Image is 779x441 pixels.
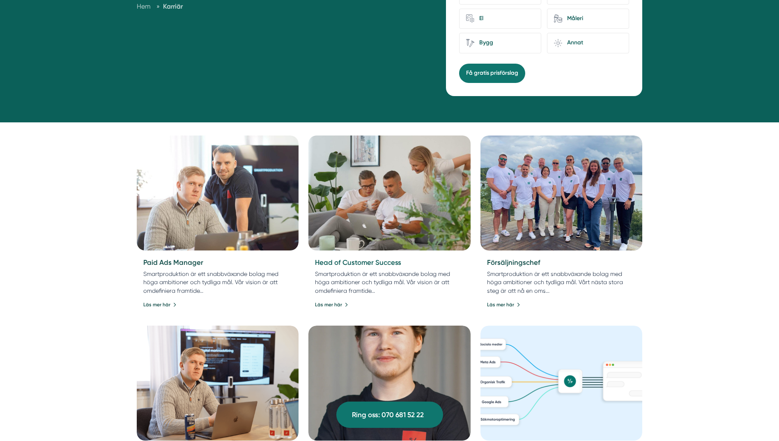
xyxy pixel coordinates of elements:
[143,258,203,266] a: Paid Ads Manager
[308,136,471,250] a: Head of Customer Success
[143,301,177,309] a: Läs mer här
[459,64,525,83] button: Få gratis prisförslag
[137,326,299,441] img: Nicholas Thunberg
[308,326,471,441] img: Philip Nilsson Nordh
[480,326,643,441] img: Arthur Eriksson
[315,301,348,309] a: Läs mer här
[352,409,424,420] span: Ring oss: 070 681 52 22
[487,258,540,266] a: Försäljningschef
[304,133,474,253] img: Head of Customer Success
[480,136,643,250] img: Försäljningschef
[143,270,292,294] p: Smartproduktion är ett snabbväxande bolag med höga ambitioner och tydliga mål. Vår vision är att ...
[137,136,299,250] img: Paid Ads Manager
[156,1,160,11] span: »
[315,270,464,294] p: Smartproduktion är ett snabbväxande bolag med höga ambitioner och tydliga mål. Vår vision är att ...
[315,258,401,266] a: Head of Customer Success
[487,301,520,309] a: Läs mer här
[163,2,183,10] a: Karriär
[336,402,443,428] a: Ring oss: 070 681 52 22
[487,270,636,294] p: Smartproduktion är ett snabbväxande bolag med höga ambitioner och tydliga mål. Vårt nästa stora s...
[137,2,151,10] a: Hem
[137,1,427,11] nav: Breadcrumb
